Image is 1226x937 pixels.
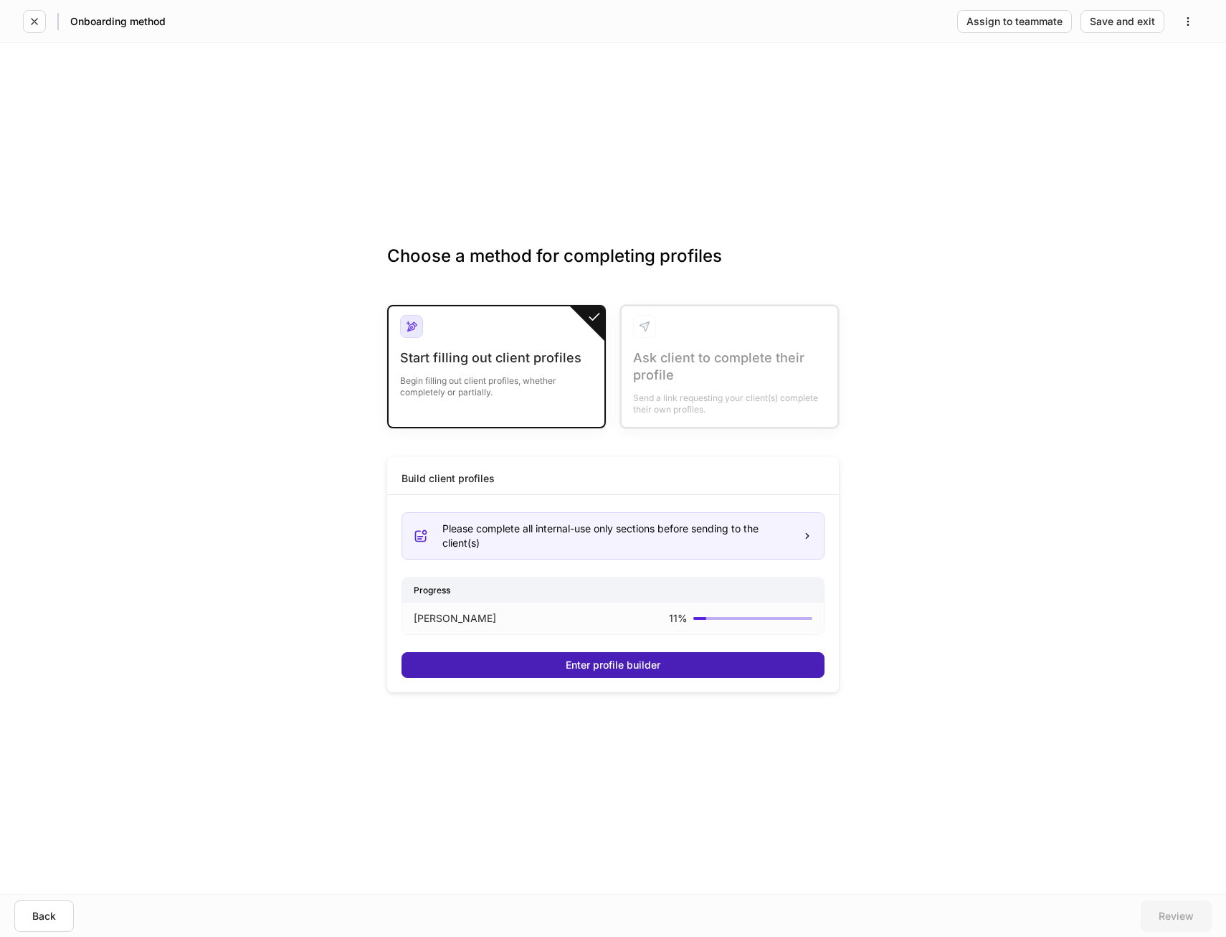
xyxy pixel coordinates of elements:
[1090,17,1155,27] div: Save and exit
[669,611,688,626] p: 11 %
[966,17,1063,27] div: Assign to teammate
[402,578,824,603] div: Progress
[1080,10,1164,33] button: Save and exit
[387,245,839,291] h3: Choose a method for completing profiles
[414,611,496,626] p: [PERSON_NAME]
[400,349,593,367] div: Start filling out client profiles
[442,522,791,550] div: Please complete all internal-use only sections before sending to the client(s)
[401,471,495,486] div: Build client profiles
[566,660,660,670] div: Enter profile builder
[32,911,56,921] div: Back
[14,900,74,932] button: Back
[401,652,825,678] button: Enter profile builder
[70,14,166,29] h5: Onboarding method
[400,367,593,398] div: Begin filling out client profiles, whether completely or partially.
[957,10,1072,33] button: Assign to teammate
